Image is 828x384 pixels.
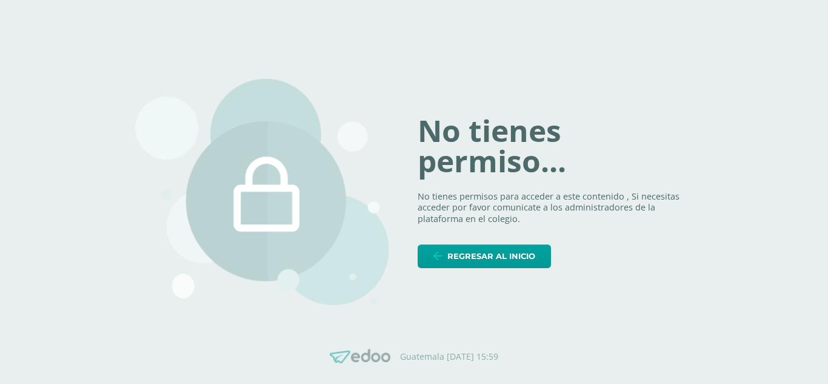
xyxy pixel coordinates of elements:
img: 403.png [135,79,389,306]
p: Guatemala [DATE] 15:59 [400,351,498,362]
h1: No tienes permiso... [418,116,693,176]
a: Regresar al inicio [418,244,551,268]
img: Edoo [330,349,390,364]
span: Regresar al inicio [447,245,535,268]
p: No tienes permisos para acceder a este contenido , Si necesitas acceder por favor comunicate a lo... [418,191,693,225]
